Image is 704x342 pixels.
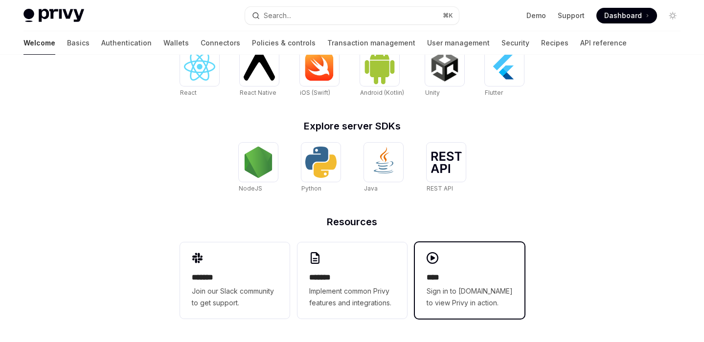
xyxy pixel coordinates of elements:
img: Flutter [489,51,520,82]
a: REST APIREST API [427,143,466,193]
span: Flutter [485,89,503,96]
a: Transaction management [327,31,415,55]
a: Dashboard [596,8,657,23]
span: React Native [240,89,276,96]
a: FlutterFlutter [485,47,524,98]
img: Unity [429,51,460,82]
a: Security [501,31,529,55]
a: Basics [67,31,90,55]
img: React [184,53,215,81]
span: Implement common Privy features and integrations. [309,285,395,309]
img: NodeJS [243,147,274,178]
a: API reference [580,31,627,55]
span: Join our Slack community to get support. [192,285,278,309]
a: Support [558,11,585,21]
img: iOS (Swift) [304,52,335,81]
h2: Resources [180,217,524,227]
a: Authentication [101,31,152,55]
a: NodeJSNodeJS [239,143,278,193]
span: Java [364,185,378,192]
span: Android (Kotlin) [360,89,404,96]
a: Wallets [163,31,189,55]
img: light logo [23,9,84,22]
h2: Explore server SDKs [180,121,524,131]
a: Connectors [201,31,240,55]
a: Recipes [541,31,568,55]
a: **** **Join our Slack community to get support. [180,242,290,319]
a: Demo [526,11,546,21]
a: ****Sign in to [DOMAIN_NAME] to view Privy in action. [415,242,524,319]
span: NodeJS [239,185,262,192]
button: Search...⌘K [245,7,459,24]
span: Dashboard [604,11,642,21]
a: Welcome [23,31,55,55]
a: Android (Kotlin)Android (Kotlin) [360,47,404,98]
a: React NativeReact Native [240,47,279,98]
a: JavaJava [364,143,403,193]
a: **** **Implement common Privy features and integrations. [297,242,407,319]
span: Python [301,185,321,192]
img: REST API [431,151,462,173]
div: Search... [264,10,291,21]
a: User management [427,31,490,55]
a: PythonPython [301,143,341,193]
a: ReactReact [180,47,219,98]
a: iOS (Swift)iOS (Swift) [300,47,339,98]
span: iOS (Swift) [300,89,330,96]
span: Sign in to [DOMAIN_NAME] to view Privy in action. [427,285,513,309]
span: REST API [427,185,453,192]
a: Policies & controls [252,31,316,55]
img: React Native [244,52,275,80]
img: Python [305,147,337,178]
img: Java [368,147,399,178]
a: UnityUnity [425,47,464,98]
span: Unity [425,89,440,96]
span: ⌘ K [443,12,453,20]
button: Toggle dark mode [665,8,681,23]
span: React [180,89,197,96]
img: Android (Kotlin) [364,48,395,85]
